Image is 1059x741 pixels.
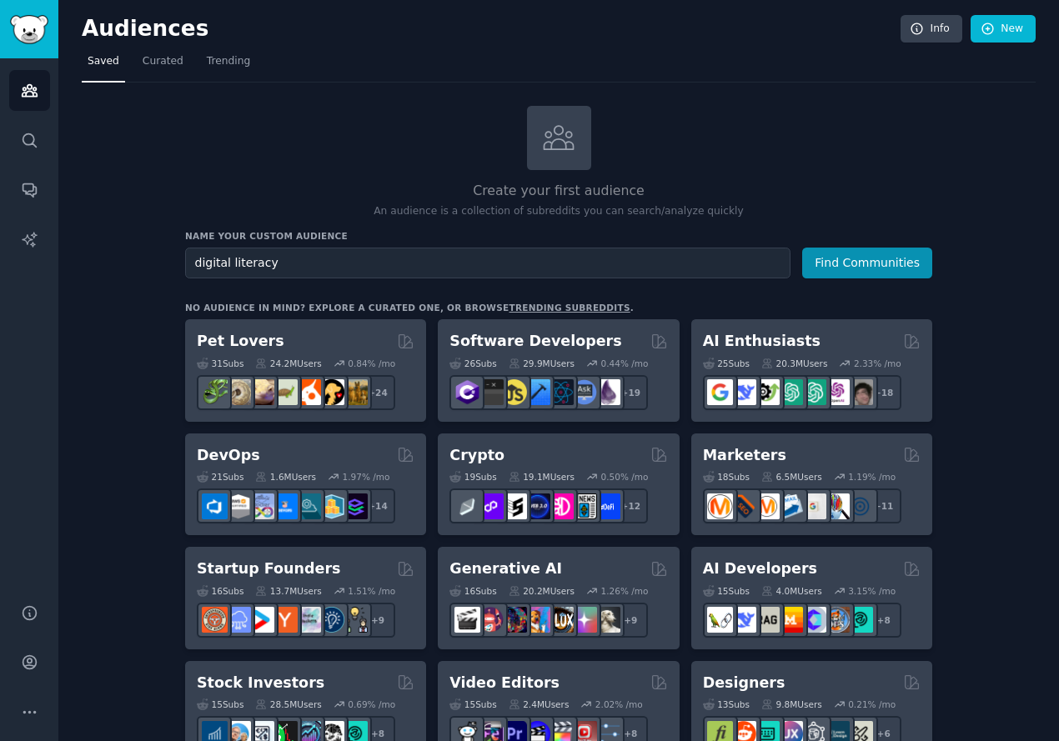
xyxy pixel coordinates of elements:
div: 13 Sub s [703,698,750,710]
div: + 18 [866,375,901,410]
img: platformengineering [295,493,321,519]
img: AskComputerScience [571,379,597,405]
div: + 19 [613,375,648,410]
h2: Startup Founders [197,558,340,579]
h2: Crypto [449,445,504,466]
div: 19 Sub s [449,471,496,483]
div: 29.9M Users [509,358,575,369]
img: deepdream [501,607,527,633]
h2: Generative AI [449,558,562,579]
img: 0xPolygon [478,493,504,519]
div: 13.7M Users [255,585,321,597]
img: CryptoNews [571,493,597,519]
img: starryai [571,607,597,633]
img: bigseo [730,493,756,519]
span: Curated [143,54,183,69]
div: 21 Sub s [197,471,243,483]
input: Pick a short name, like "Digital Marketers" or "Movie-Goers" [185,248,790,278]
div: 3.15 % /mo [848,585,896,597]
div: 15 Sub s [703,585,750,597]
img: software [478,379,504,405]
div: No audience in mind? Explore a curated one, or browse . [185,302,634,313]
img: chatgpt_prompts_ [801,379,826,405]
img: AskMarketing [754,493,780,519]
div: 1.51 % /mo [348,585,395,597]
div: 16 Sub s [449,585,496,597]
img: indiehackers [295,607,321,633]
img: DreamBooth [595,607,620,633]
img: startup [248,607,274,633]
div: 20.3M Users [761,358,827,369]
div: + 12 [613,488,648,523]
img: EntrepreneurRideAlong [202,607,228,633]
div: 0.44 % /mo [601,358,649,369]
div: 9.8M Users [761,698,822,710]
img: DevOpsLinks [272,493,298,519]
img: LangChain [707,607,733,633]
img: GummySearch logo [10,15,48,44]
div: + 11 [866,488,901,523]
img: GoogleGeminiAI [707,379,733,405]
a: Trending [201,48,256,83]
img: FluxAI [548,607,574,633]
h2: Pet Lovers [197,331,284,352]
img: ethstaker [501,493,527,519]
h2: Audiences [82,16,901,43]
div: 19.1M Users [509,471,575,483]
div: + 9 [360,603,395,638]
img: Emailmarketing [777,493,803,519]
div: 15 Sub s [197,698,243,710]
div: 0.50 % /mo [601,471,649,483]
img: learnjavascript [501,379,527,405]
span: Saved [88,54,119,69]
p: An audience is a collection of subreddits you can search/analyze quickly [185,204,932,219]
div: 0.69 % /mo [348,698,395,710]
img: OpenAIDev [824,379,850,405]
img: googleads [801,493,826,519]
img: iOSProgramming [524,379,550,405]
a: Saved [82,48,125,83]
div: 18 Sub s [703,471,750,483]
div: 1.6M Users [255,471,316,483]
img: chatgpt_promptDesign [777,379,803,405]
img: OpenSourceAI [801,607,826,633]
img: herpetology [202,379,228,405]
img: MistralAI [777,607,803,633]
img: ycombinator [272,607,298,633]
img: DeepSeek [730,379,756,405]
img: dalle2 [478,607,504,633]
div: 24.2M Users [255,358,321,369]
img: AIDevelopersSociety [847,607,873,633]
img: AWS_Certified_Experts [225,493,251,519]
img: SaaS [225,607,251,633]
div: 6.5M Users [761,471,822,483]
img: web3 [524,493,550,519]
div: 26 Sub s [449,358,496,369]
img: PlatformEngineers [342,493,368,519]
a: Curated [137,48,189,83]
a: trending subreddits [509,303,630,313]
img: sdforall [524,607,550,633]
img: MarketingResearch [824,493,850,519]
h2: Marketers [703,445,786,466]
div: 31 Sub s [197,358,243,369]
span: Trending [207,54,250,69]
div: 28.5M Users [255,698,321,710]
img: dogbreed [342,379,368,405]
img: leopardgeckos [248,379,274,405]
h2: AI Enthusiasts [703,331,821,352]
div: 2.02 % /mo [595,698,643,710]
img: OnlineMarketing [847,493,873,519]
img: turtle [272,379,298,405]
img: DeepSeek [730,607,756,633]
h2: DevOps [197,445,260,466]
h2: Video Editors [449,673,560,693]
div: 2.33 % /mo [854,358,901,369]
div: 25 Sub s [703,358,750,369]
img: llmops [824,607,850,633]
h2: Create your first audience [185,181,932,202]
h2: Designers [703,673,785,693]
img: ballpython [225,379,251,405]
div: + 14 [360,488,395,523]
img: Rag [754,607,780,633]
